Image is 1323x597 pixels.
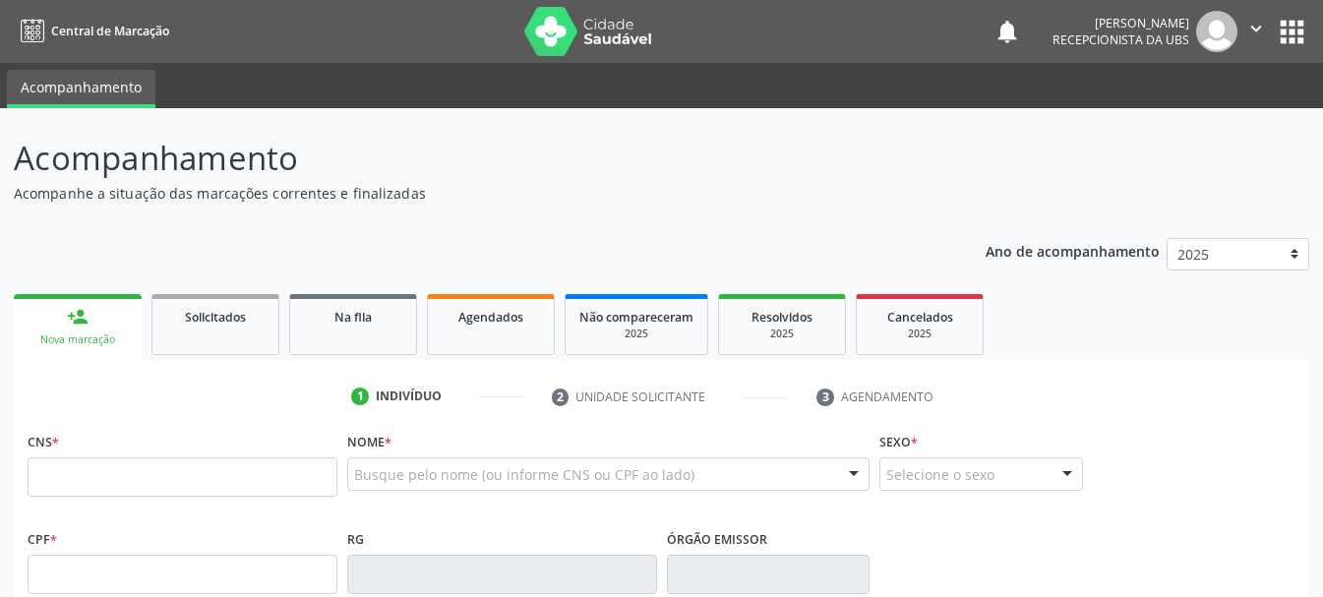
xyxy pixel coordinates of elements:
[347,427,391,457] label: Nome
[376,388,442,405] div: Indivíduo
[14,134,921,183] p: Acompanhamento
[1275,15,1309,49] button: apps
[1237,11,1275,52] button: 
[667,524,767,555] label: Órgão emissor
[887,309,953,326] span: Cancelados
[7,70,155,108] a: Acompanhamento
[67,306,89,328] div: person_add
[347,524,364,555] label: RG
[886,464,994,485] span: Selecione o sexo
[879,427,918,457] label: Sexo
[1245,18,1267,39] i: 
[1052,31,1189,48] span: Recepcionista da UBS
[28,332,128,347] div: Nova marcação
[185,309,246,326] span: Solicitados
[14,183,921,204] p: Acompanhe a situação das marcações correntes e finalizadas
[1196,11,1237,52] img: img
[458,309,523,326] span: Agendados
[28,427,59,457] label: CNS
[51,23,169,39] span: Central de Marcação
[334,309,372,326] span: Na fila
[752,309,812,326] span: Resolvidos
[733,327,831,341] div: 2025
[986,238,1160,263] p: Ano de acompanhamento
[579,309,693,326] span: Não compareceram
[351,388,369,405] div: 1
[993,18,1021,45] button: notifications
[1052,15,1189,31] div: [PERSON_NAME]
[579,327,693,341] div: 2025
[14,15,169,47] a: Central de Marcação
[354,464,694,485] span: Busque pelo nome (ou informe CNS ou CPF ao lado)
[871,327,969,341] div: 2025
